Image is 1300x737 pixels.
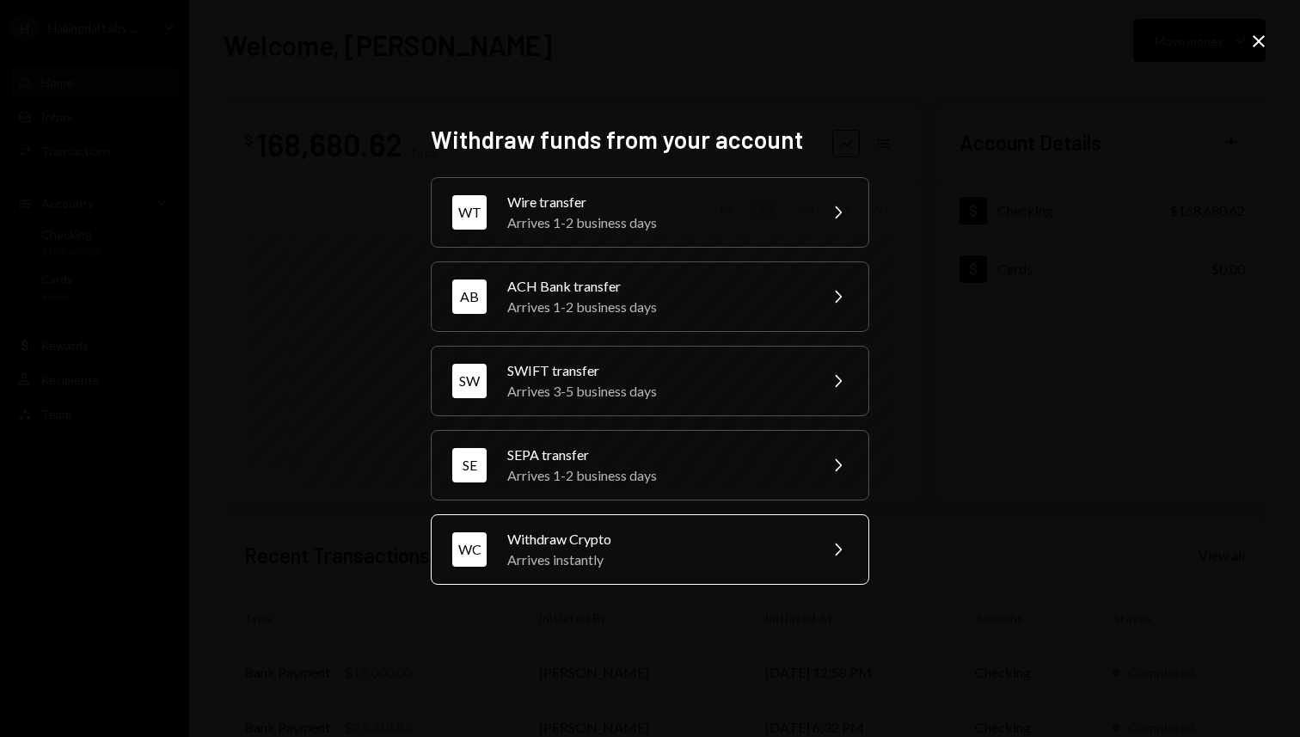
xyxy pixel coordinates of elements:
div: Arrives 1-2 business days [507,297,806,317]
div: SEPA transfer [507,445,806,465]
div: ACH Bank transfer [507,276,806,297]
div: Arrives 1-2 business days [507,465,806,486]
div: Arrives 3-5 business days [507,381,806,402]
div: WC [452,532,487,567]
button: WCWithdraw CryptoArrives instantly [431,514,869,585]
div: SWIFT transfer [507,360,806,381]
div: Arrives 1-2 business days [507,212,806,233]
button: SWSWIFT transferArrives 3-5 business days [431,346,869,416]
button: SESEPA transferArrives 1-2 business days [431,430,869,501]
div: Wire transfer [507,192,806,212]
div: Withdraw Crypto [507,529,806,550]
h2: Withdraw funds from your account [431,123,869,157]
div: Arrives instantly [507,550,806,570]
button: WTWire transferArrives 1-2 business days [431,177,869,248]
div: WT [452,195,487,230]
div: SW [452,364,487,398]
button: ABACH Bank transferArrives 1-2 business days [431,261,869,332]
div: AB [452,279,487,314]
div: SE [452,448,487,482]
